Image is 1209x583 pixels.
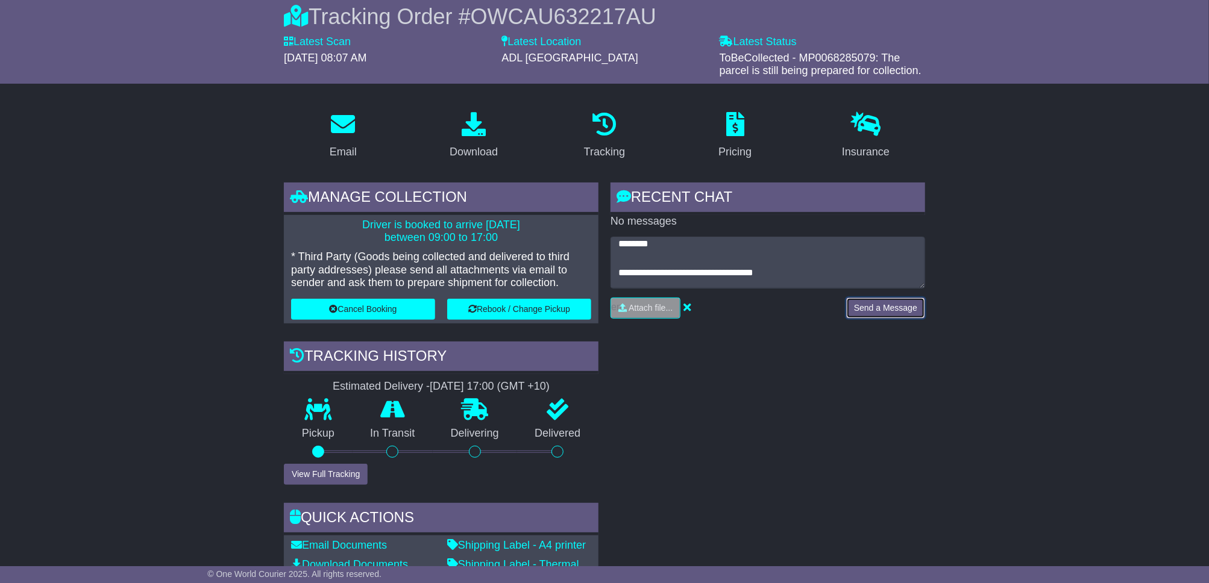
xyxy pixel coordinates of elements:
div: Insurance [842,144,890,160]
a: Download [442,108,506,164]
p: Driver is booked to arrive [DATE] between 09:00 to 17:00 [291,219,591,245]
p: No messages [611,215,925,228]
a: Insurance [834,108,897,164]
div: Quick Actions [284,503,598,535]
a: Email [322,108,365,164]
a: Download Documents [291,558,408,570]
p: Delivering [433,427,517,440]
button: Send a Message [846,298,925,319]
span: ToBeCollected - MP0068285079: The parcel is still being prepared for collection. [720,52,922,77]
span: ADL [GEOGRAPHIC_DATA] [501,52,638,64]
a: Pricing [711,108,759,164]
div: Manage collection [284,182,598,215]
div: Pricing [718,144,752,160]
label: Latest Status [720,36,797,49]
a: Shipping Label - A4 printer [447,539,586,551]
a: Email Documents [291,539,387,551]
label: Latest Scan [284,36,351,49]
label: Latest Location [501,36,581,49]
div: Tracking Order # [284,4,925,30]
a: Tracking [576,108,633,164]
p: Delivered [517,427,599,440]
div: Tracking history [284,341,598,374]
p: * Third Party (Goods being collected and delivered to third party addresses) please send all atta... [291,251,591,290]
p: Pickup [284,427,353,440]
div: Email [330,144,357,160]
div: Download [450,144,498,160]
button: Rebook / Change Pickup [447,299,591,320]
button: Cancel Booking [291,299,435,320]
span: OWCAU632217AU [471,4,656,29]
p: In Transit [353,427,433,440]
div: RECENT CHAT [611,182,925,215]
button: View Full Tracking [284,464,368,485]
span: © One World Courier 2025. All rights reserved. [207,569,382,579]
div: [DATE] 17:00 (GMT +10) [430,380,550,393]
span: [DATE] 08:07 AM [284,52,367,64]
div: Tracking [584,144,625,160]
div: Estimated Delivery - [284,380,598,393]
